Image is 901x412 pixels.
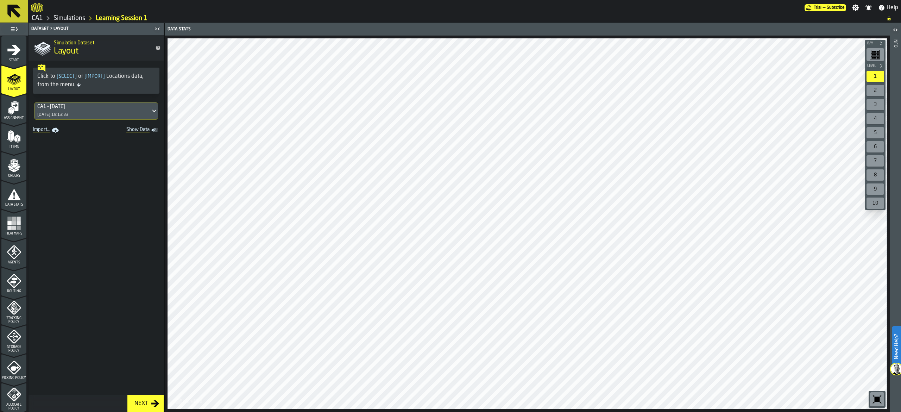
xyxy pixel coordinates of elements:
label: button-toggle-Settings [849,4,862,11]
div: title-Layout [29,35,164,61]
header: Dataset > Layout [29,23,164,35]
div: 9 [867,183,884,195]
label: button-toggle-Close me [152,25,162,33]
label: button-toggle-Notifications [862,4,875,11]
label: Need Help? [893,327,900,366]
a: link-to-/wh/i/76e2a128-1b54-4d66-80d4-05ae4c277723 [53,14,85,22]
div: 3 [867,99,884,110]
div: 2 [867,85,884,96]
header: Info [890,23,901,412]
span: — [823,5,825,10]
div: Next [132,399,151,408]
li: menu Heatmaps [1,210,26,238]
div: Click to or Locations data, from the menu. [37,72,155,89]
span: Layout [54,46,78,57]
div: button-toolbar-undefined [865,154,886,168]
div: Data Stats [166,27,528,32]
span: Data Stats [1,203,26,207]
span: Subscribe [827,5,845,10]
a: toggle-dataset-table-Show Data [99,125,162,135]
div: button-toolbar-undefined [865,126,886,140]
nav: Breadcrumb [31,14,898,23]
div: Dataset > Layout [30,26,152,31]
div: button-toolbar-undefined [865,47,886,62]
div: button-toolbar-undefined [865,140,886,154]
div: 5 [867,127,884,138]
h2: Sub Title [54,39,150,46]
span: Bay [866,42,878,45]
span: Orders [1,174,26,178]
li: menu Routing [1,267,26,295]
span: ] [103,74,105,79]
span: Storage Policy [1,345,26,353]
div: Menu Subscription [805,4,846,11]
li: menu Agents [1,238,26,267]
div: 7 [867,155,884,167]
span: Assignment [1,116,26,120]
label: button-toggle-Help [875,4,901,12]
div: 8 [867,169,884,181]
div: button-toolbar-undefined [869,391,886,408]
li: menu Items [1,123,26,151]
div: button-toolbar-undefined [865,98,886,112]
button: button-Next [127,395,164,412]
span: Import [83,74,106,79]
li: menu Picking Policy [1,354,26,382]
span: [ [57,74,58,79]
div: 10 [867,198,884,209]
span: Allocate Policy [1,403,26,411]
span: Trial [814,5,821,10]
div: 6 [867,141,884,152]
div: [DATE] 19:13:33 [37,112,68,117]
a: link-to-/wh/i/76e2a128-1b54-4d66-80d4-05ae4c277723 [32,14,43,22]
div: button-toolbar-undefined [865,83,886,98]
li: menu Orders [1,152,26,180]
a: link-to-/wh/i/76e2a128-1b54-4d66-80d4-05ae4c277723/simulations/30c2a343-d683-4d27-bfc5-327989ac0c6c [96,14,147,22]
span: Select [55,74,78,79]
a: link-to-/wh/i/76e2a128-1b54-4d66-80d4-05ae4c277723/import/layout/ [30,125,63,135]
li: menu Storage Policy [1,325,26,353]
a: link-to-/wh/i/76e2a128-1b54-4d66-80d4-05ae4c277723/pricing/ [805,4,846,11]
li: menu Data Stats [1,181,26,209]
div: DropdownMenuValue-4873829f-20f3-4d24-97da-81cde70c5c2d [37,104,148,110]
li: menu Stacking Policy [1,296,26,324]
span: Start [1,58,26,62]
span: [ [84,74,86,79]
span: Items [1,145,26,149]
div: button-toolbar-undefined [865,168,886,182]
div: button-toolbar-undefined [865,196,886,210]
svg: Reset zoom and position [871,394,883,405]
span: Agents [1,261,26,264]
label: button-toggle-Open [890,24,900,37]
span: Show Data [102,127,150,134]
header: Data Stats [165,23,890,36]
span: ] [75,74,77,79]
div: button-toolbar-undefined [865,112,886,126]
li: menu Assignment [1,94,26,122]
li: menu Layout [1,65,26,93]
span: Stacking Policy [1,316,26,324]
div: button-toolbar-undefined [865,69,886,83]
a: logo-header [31,1,43,14]
span: Layout [1,87,26,91]
div: DropdownMenuValue-4873829f-20f3-4d24-97da-81cde70c5c2d[DATE] 19:13:33 [34,102,158,120]
span: Routing [1,289,26,293]
div: 1 [867,71,884,82]
li: menu Allocate Policy [1,383,26,411]
button: button- [865,40,886,47]
div: Info [893,37,898,410]
span: Level [866,64,878,68]
a: logo-header [169,394,209,408]
li: menu Start [1,36,26,64]
div: 4 [867,113,884,124]
div: button-toolbar-undefined [865,182,886,196]
span: Help [887,4,898,12]
span: Heatmaps [1,232,26,236]
button: button- [865,62,886,69]
span: Picking Policy [1,376,26,380]
label: button-toggle-Toggle Full Menu [1,24,26,34]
